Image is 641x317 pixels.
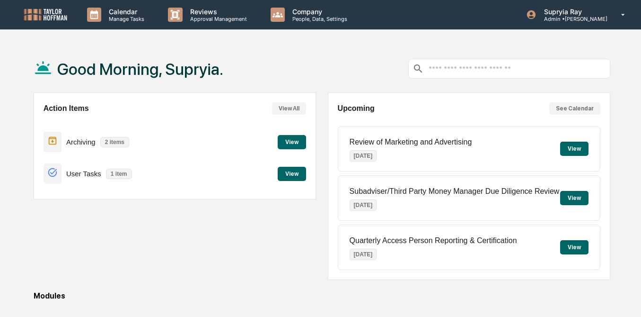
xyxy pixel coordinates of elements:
img: logo [23,8,68,21]
p: [DATE] [350,249,377,260]
p: 2 items [100,137,129,147]
p: Company [285,8,352,16]
p: 1 item [106,169,132,179]
a: View [278,169,306,178]
button: View [560,191,588,205]
p: Reviews [183,8,252,16]
button: View [278,167,306,181]
button: View All [272,102,306,115]
p: Calendar [101,8,149,16]
button: View [560,142,588,156]
p: User Tasks [66,170,101,178]
button: View [560,240,588,254]
p: Approval Management [183,16,252,22]
p: [DATE] [350,150,377,162]
h2: Action Items [44,104,89,113]
p: Admin • [PERSON_NAME] [536,16,607,22]
p: Manage Tasks [101,16,149,22]
h1: Good Morning, Supryia. [57,60,223,79]
p: Review of Marketing and Advertising [350,138,472,146]
p: Supryia Ray [536,8,607,16]
button: View [278,135,306,149]
div: Modules [34,291,611,300]
p: Archiving [66,138,96,146]
p: People, Data, Settings [285,16,352,22]
p: [DATE] [350,199,377,211]
p: Quarterly Access Person Reporting & Certification [350,236,517,245]
button: See Calendar [549,102,600,115]
a: View [278,137,306,146]
p: Subadviser/Third Party Money Manager Due Diligence Review [350,187,560,196]
h2: Upcoming [338,104,375,113]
